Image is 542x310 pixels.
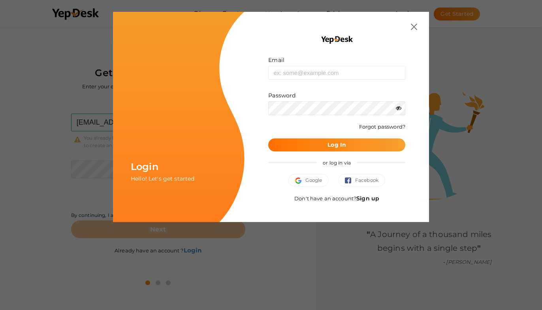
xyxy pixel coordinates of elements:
img: facebook.svg [345,177,355,184]
button: Log In [268,138,405,151]
img: close.svg [411,24,417,30]
label: Email [268,56,284,64]
img: google.svg [295,177,305,184]
button: Google [288,174,329,187]
input: ex: some@example.com [268,66,405,80]
span: Google [295,176,322,184]
span: Facebook [345,176,378,184]
a: Sign up [356,195,379,202]
img: YEP_black_cropped.png [320,35,353,44]
b: Log In [327,141,346,148]
label: Password [268,92,295,99]
span: Hello! Let's get started [131,175,194,182]
span: or log in via [317,154,357,172]
a: Forgot password? [359,123,405,130]
button: Facebook [338,174,385,187]
span: Don't have an account? [294,195,379,202]
span: Login [131,161,158,172]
